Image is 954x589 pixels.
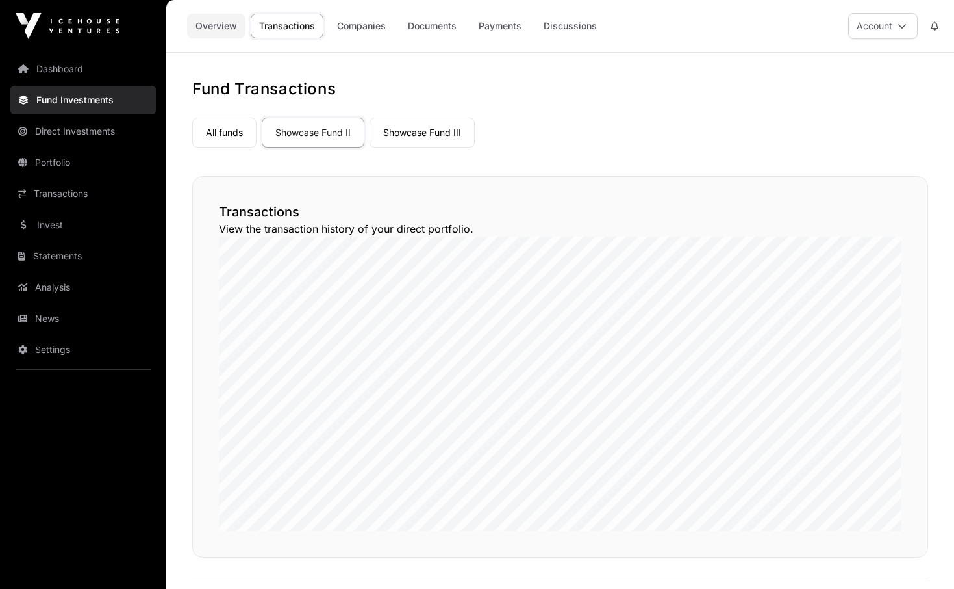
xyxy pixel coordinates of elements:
a: Overview [187,14,245,38]
a: Transactions [10,179,156,208]
h2: Transactions [219,203,901,221]
a: Discussions [535,14,605,38]
a: Documents [399,14,465,38]
a: Direct Investments [10,117,156,146]
a: Statements [10,242,156,270]
p: View the transaction history of your direct portfolio. [219,221,901,237]
a: Payments [470,14,530,38]
button: Account [848,13,918,39]
a: Portfolio [10,148,156,177]
a: Fund Investments [10,86,156,114]
a: All funds [192,118,257,148]
a: Analysis [10,273,156,302]
a: Transactions [251,14,323,38]
h1: Fund Transactions [192,79,928,99]
a: Dashboard [10,55,156,83]
a: Invest [10,211,156,239]
a: News [10,304,156,333]
iframe: Chat Widget [889,527,954,589]
a: Settings [10,335,156,364]
a: Showcase Fund III [370,118,475,148]
img: Icehouse Ventures Logo [16,13,119,39]
a: Companies [329,14,394,38]
a: Showcase Fund II [262,118,364,148]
